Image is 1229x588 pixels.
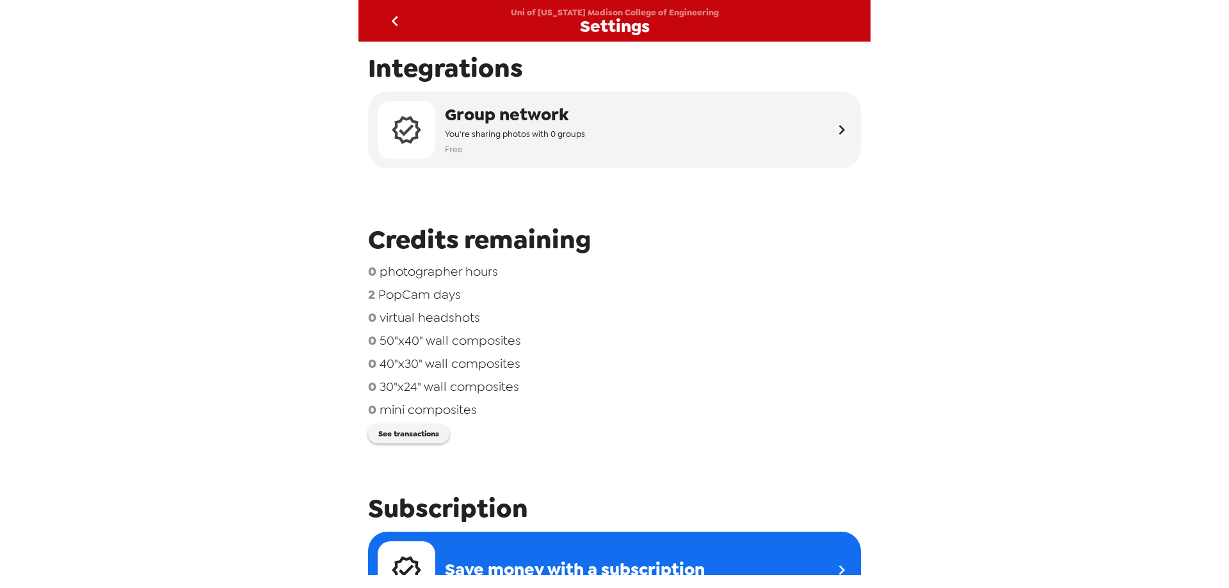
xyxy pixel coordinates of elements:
span: Save money with a subscription [445,558,705,582]
span: photographer hours [380,263,498,280]
span: Group network [445,103,585,127]
span: 0 [368,401,376,418]
button: Group networkYou're sharing photos with 0 groupsFree [368,91,861,168]
span: Free [445,142,585,157]
span: 0 [368,378,376,395]
span: PopCam days [378,286,461,303]
span: Settings [580,18,650,35]
span: 0 [368,263,376,280]
span: 0 [368,355,376,372]
span: Credits remaining [368,223,861,257]
button: See transactions [368,424,449,443]
span: Uni of [US_STATE] Madison College of Engineering [511,7,719,18]
span: 0 [368,309,376,326]
span: Subscription [368,491,861,525]
span: Integrations [368,51,861,85]
span: You're sharing photos with 0 groups [445,127,585,141]
span: 40"x30" wall composites [380,355,520,372]
span: 50"x40" wall composites [380,332,521,349]
span: virtual headshots [380,309,480,326]
span: mini composites [380,401,477,418]
span: 2 [368,286,375,303]
span: 30"x24" wall composites [380,378,519,395]
span: 0 [368,332,376,349]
